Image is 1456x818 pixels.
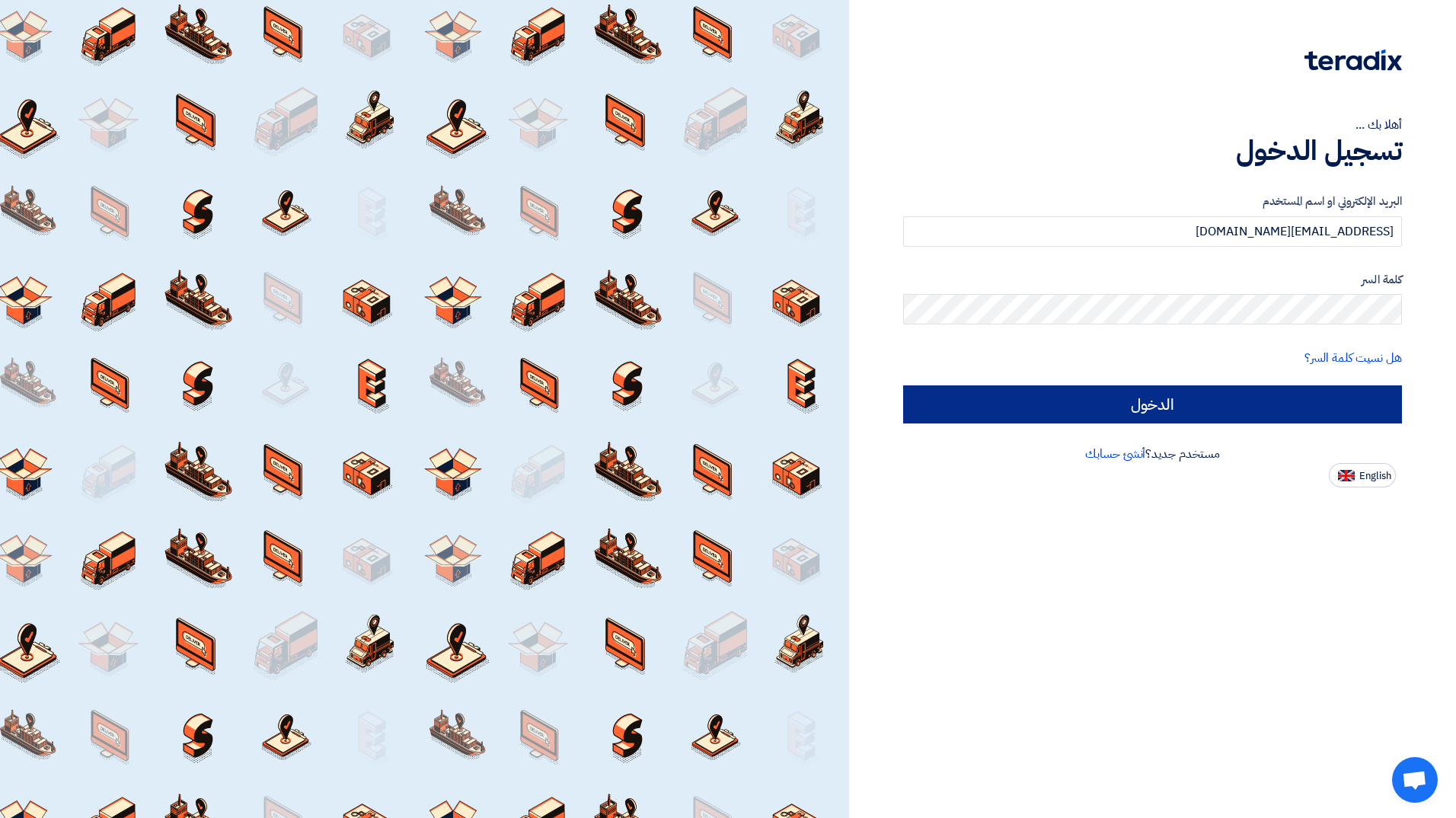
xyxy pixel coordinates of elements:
[1392,757,1438,803] div: Open chat
[903,216,1402,247] input: أدخل بريد العمل الإلكتروني او اسم المستخدم الخاص بك ...
[1338,470,1355,481] img: en-US.png
[1329,463,1396,487] button: English
[1359,471,1391,481] span: English
[903,116,1402,134] div: أهلا بك ...
[903,445,1402,463] div: مستخدم جديد؟
[903,385,1402,423] input: الدخول
[903,134,1402,168] h1: تسجيل الدخول
[903,193,1402,210] label: البريد الإلكتروني او اسم المستخدم
[1304,349,1402,367] a: هل نسيت كلمة السر؟
[1085,445,1145,463] a: أنشئ حسابك
[903,271,1402,289] label: كلمة السر
[1304,50,1402,71] img: Teradix logo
